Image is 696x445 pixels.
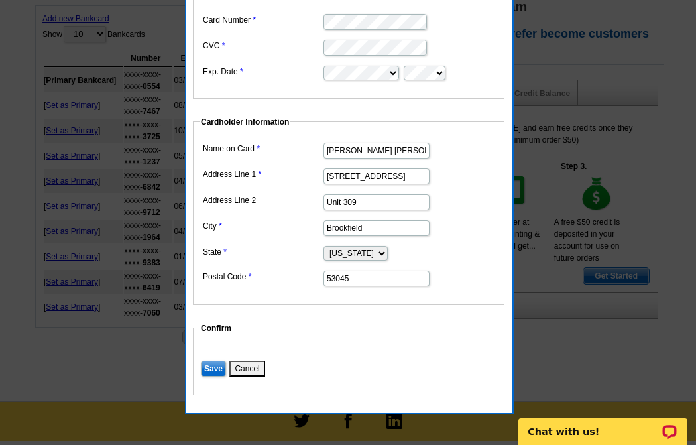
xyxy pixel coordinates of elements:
legend: Confirm [200,322,233,334]
iframe: LiveChat chat widget [510,403,696,445]
label: State [203,246,322,258]
label: Name on Card [203,143,322,155]
label: Exp. Date [203,66,322,78]
input: Save [201,361,226,377]
label: Postal Code [203,271,322,283]
label: Card Number [203,14,322,26]
label: CVC [203,40,322,52]
button: Cancel [229,361,264,377]
legend: Cardholder Information [200,116,290,128]
label: Address Line 2 [203,194,322,206]
label: City [203,220,322,232]
label: Address Line 1 [203,168,322,180]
